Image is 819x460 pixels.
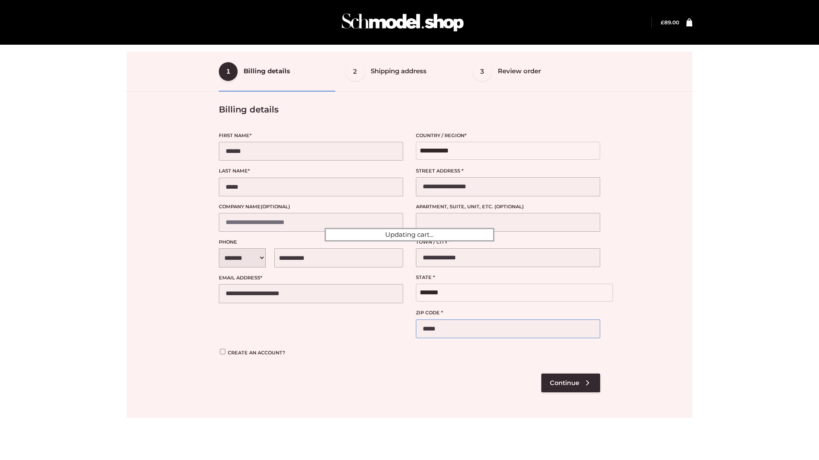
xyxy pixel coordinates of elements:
bdi: 89.00 [661,19,679,26]
img: Schmodel Admin 964 [339,6,467,39]
span: £ [661,19,664,26]
a: £89.00 [661,19,679,26]
div: Updating cart... [325,228,494,241]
